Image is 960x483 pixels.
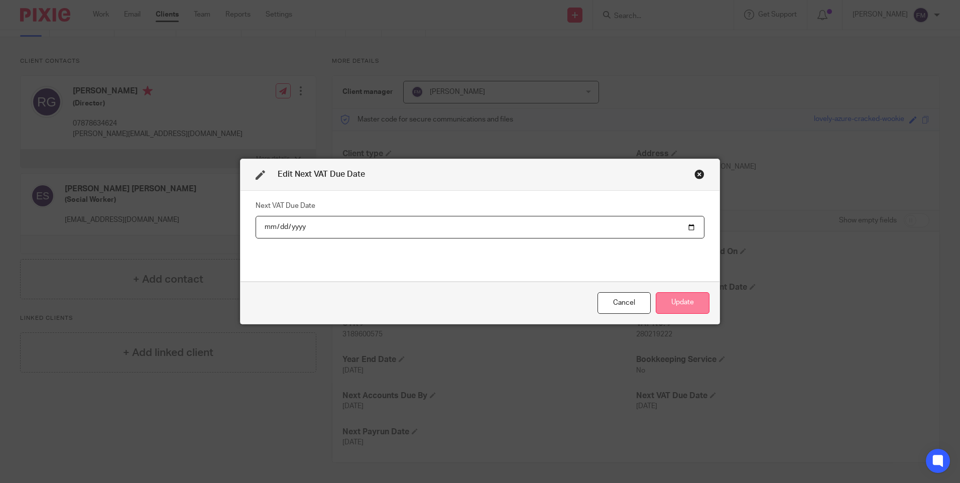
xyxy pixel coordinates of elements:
button: Update [656,292,709,314]
label: Next VAT Due Date [256,201,315,211]
input: YYYY-MM-DD [256,216,704,238]
div: Close this dialog window [694,169,704,179]
span: Edit Next VAT Due Date [278,170,365,178]
div: Close this dialog window [597,292,651,314]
